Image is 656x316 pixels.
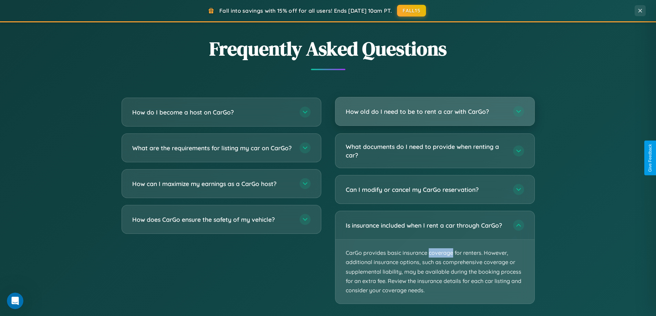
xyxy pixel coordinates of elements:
button: FALL15 [397,5,426,17]
span: Fall into savings with 15% off for all users! Ends [DATE] 10am PT. [219,7,392,14]
h3: How do I become a host on CarGo? [132,108,293,117]
h3: What are the requirements for listing my car on CarGo? [132,144,293,152]
div: Give Feedback [648,144,653,172]
h3: How old do I need to be to rent a car with CarGo? [346,107,506,116]
h3: What documents do I need to provide when renting a car? [346,142,506,159]
h3: Can I modify or cancel my CarGo reservation? [346,185,506,194]
iframe: Intercom live chat [7,293,23,309]
h3: How does CarGo ensure the safety of my vehicle? [132,215,293,224]
p: CarGo provides basic insurance coverage for renters. However, additional insurance options, such ... [335,240,534,304]
h2: Frequently Asked Questions [122,35,535,62]
h3: Is insurance included when I rent a car through CarGo? [346,221,506,230]
h3: How can I maximize my earnings as a CarGo host? [132,179,293,188]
